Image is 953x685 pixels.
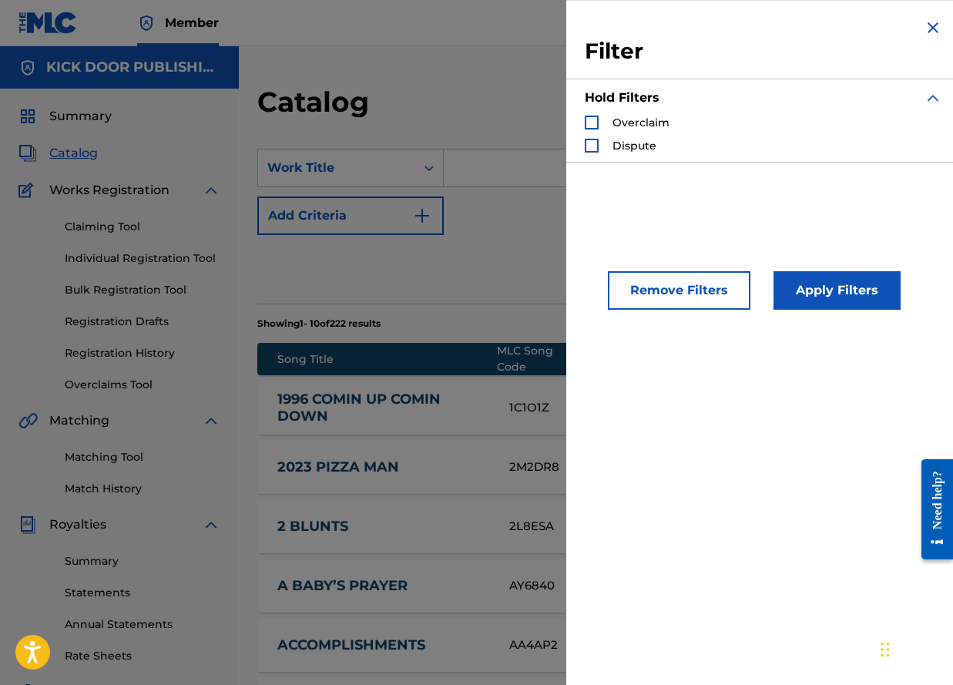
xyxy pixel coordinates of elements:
button: Add Criteria [257,196,444,235]
iframe: Chat Widget [876,611,953,685]
iframe: Resource Center [910,446,953,573]
img: Accounts [18,59,37,77]
a: Rate Sheets [65,648,220,664]
a: Bulk Registration Tool [65,282,220,298]
div: AA4AP2 [509,636,574,654]
div: 1C1O1Z [509,399,574,417]
button: Apply Filters [773,271,901,310]
span: Summary [49,107,112,126]
div: 2L8ESA [509,518,574,536]
a: 2023 PIZZA MAN [277,458,488,476]
button: Remove Filters [608,271,750,310]
img: Royalties [18,515,37,534]
h3: Filter [585,38,942,65]
div: Song Title [277,351,496,368]
strong: Hold Filters [585,90,659,105]
h5: KICK DOOR PUBLISHING [46,59,220,76]
span: Matching [49,411,109,430]
div: MLC Song Code [497,343,574,375]
span: Overclaim [612,116,669,129]
a: Match History [65,481,220,497]
img: Summary [18,107,37,126]
img: 9d2ae6d4665cec9f34b9.svg [413,207,431,225]
a: Registration History [65,345,220,361]
img: Matching [18,411,38,430]
img: Catalog [18,144,37,163]
a: 2 BLUNTS [277,518,488,536]
a: Registration Drafts [65,314,220,330]
a: SummarySummary [18,107,112,126]
a: 1996 COMIN UP COMIN DOWN [277,391,488,425]
div: Drag [881,626,890,673]
img: expand [202,181,220,200]
a: Matching Tool [65,449,220,465]
a: Statements [65,585,220,601]
img: expand [202,515,220,534]
a: Annual Statements [65,616,220,633]
form: Search Form [257,149,935,304]
img: expand [924,89,942,107]
a: Summary [65,553,220,569]
span: Member [165,14,219,32]
p: Showing 1 - 10 of 222 results [257,317,381,331]
a: Claiming Tool [65,219,220,235]
span: Royalties [49,515,106,534]
img: expand [202,411,220,430]
a: Individual Registration Tool [65,250,220,267]
img: Works Registration [18,181,39,200]
span: Dispute [612,139,656,153]
span: Catalog [49,144,98,163]
a: A BABY’S PRAYER [277,577,488,595]
a: ACCOMPLISHMENTS [277,636,488,654]
img: close [924,18,942,37]
span: Works Registration [49,181,169,200]
h2: Catalog [257,85,377,119]
img: Top Rightsholder [137,14,156,32]
a: CatalogCatalog [18,144,98,163]
div: 2M2DR8 [509,458,574,476]
div: Work Title [267,159,406,177]
div: AY6840 [509,577,574,595]
a: Overclaims Tool [65,377,220,393]
img: MLC Logo [18,12,78,34]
